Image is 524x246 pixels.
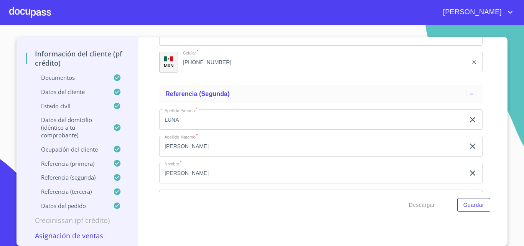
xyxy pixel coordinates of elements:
p: Documentos [26,74,113,81]
p: Ocupación del Cliente [26,145,113,153]
p: Referencia (tercera) [26,188,113,195]
button: clear input [468,168,477,178]
p: Datos del pedido [26,202,113,210]
p: Referencia (primera) [26,160,113,167]
p: Información del cliente (PF crédito) [26,49,129,68]
button: Guardar [457,198,490,212]
p: MXN [164,63,174,68]
p: Credinissan (PF crédito) [26,216,129,225]
button: clear input [471,59,477,65]
button: clear input [468,115,477,124]
button: clear input [468,142,477,151]
p: Estado Civil [26,102,113,110]
p: Asignación de Ventas [26,231,129,240]
p: Datos del cliente [26,88,113,96]
div: Referencia (segunda) [159,85,483,103]
span: [PERSON_NAME] [437,6,506,18]
img: R93DlvwvvjP9fbrDwZeCRYBHk45OWMq+AAOlFVsxT89f82nwPLnD58IP7+ANJEaWYhP0Tx8kkA0WlQMPQsAAgwAOmBj20AXj6... [164,56,173,62]
span: Descargar [409,200,435,210]
button: Descargar [406,198,438,212]
p: Datos del domicilio (idéntico a tu comprobante) [26,116,113,139]
p: Referencia (segunda) [26,173,113,181]
button: account of current user [437,6,515,18]
span: Referencia (segunda) [165,91,230,97]
span: Guardar [463,200,484,210]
